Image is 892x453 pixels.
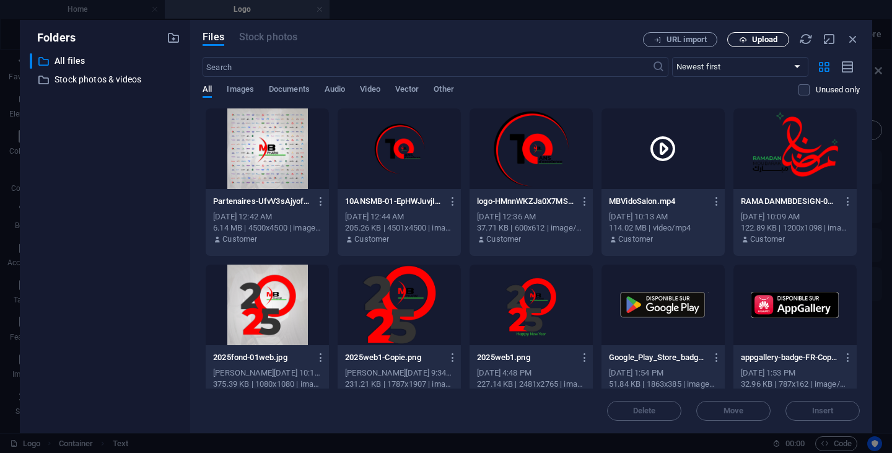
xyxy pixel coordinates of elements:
span: Audio [325,82,345,99]
div: 6.14 MB | 4500x4500 | image/jpeg [213,222,321,234]
i: Create new folder [167,31,180,45]
p: 2025fond-01web.jpg [213,352,310,363]
div: 231.21 KB | 1787x1907 | image/png [345,379,453,390]
span: All [203,82,212,99]
p: 10ANSMB-01-EpHWJuvjIAlvw6igTvN-5Q.png [345,196,442,207]
p: Customer [618,234,653,245]
p: All files [55,54,157,68]
button: URL import [643,32,717,47]
span: Files [203,30,224,45]
i: Minimize [823,32,836,46]
div: [DATE] 12:42 AM [213,211,321,222]
p: Customer [486,234,521,245]
span: Documents [269,82,310,99]
div: 227.14 KB | 2481x2765 | image/png [477,379,585,390]
p: Google_Play_Store_badge_FR.svg.png [609,352,706,363]
span: Images [227,82,254,99]
div: 32.96 KB | 787x162 | image/png [741,379,849,390]
div: [DATE] 12:36 AM [477,211,585,222]
div: ​ [30,53,32,69]
p: MBVidoSalon.mp4 [609,196,706,207]
div: [DATE] 12:44 AM [345,211,453,222]
div: [PERSON_NAME][DATE] 9:34 AM [345,367,453,379]
p: RAMADANMBDESIGN-021.png [741,196,837,207]
span: This file type is not supported by this element [239,30,297,45]
p: Customer [222,234,257,245]
span: Vector [395,82,419,99]
span: Other [434,82,453,99]
input: Search [203,57,652,77]
i: Reload [799,32,813,46]
p: 121025 [5,131,600,142]
i: Close [846,32,860,46]
p: Folders [30,30,76,46]
p: Customer [750,234,785,245]
div: 205.26 KB | 4501x4500 | image/png [345,222,453,234]
span: URL import [667,36,707,43]
div: 51.84 KB | 1863x385 | image/png [609,379,717,390]
p: Displays only files that are not in use on the website. Files added during this session can still... [816,84,860,95]
p: appgallery-badge-FR-Copie.png [741,352,837,363]
div: 37.71 KB | 600x612 | image/png [477,222,585,234]
div: 122.89 KB | 1200x1098 | image/png [741,222,849,234]
div: 375.39 KB | 1080x1080 | image/jpeg [213,379,321,390]
p: Stock photos & videos [55,73,157,87]
div: [DATE] 4:48 PM [477,367,585,379]
div: Stock photos & videos [30,72,180,87]
span: Video [360,82,380,99]
p: Partenaires-UfvV3sAjyofSpXbuUj4BsQ.jpg [213,196,310,207]
div: [DATE] 10:09 AM [741,211,849,222]
button: Upload [727,32,789,47]
p: 2025web1.png [477,352,574,363]
p: Customer [354,234,389,245]
span: Upload [752,36,777,43]
div: [PERSON_NAME][DATE] 10:11 AM [213,367,321,379]
p: logo-HMnnWKZJa0X7MSSIDT6pHw.png [477,196,574,207]
div: [DATE] 1:53 PM [741,367,849,379]
div: [DATE] 10:13 AM [609,211,717,222]
div: 114.02 MB | video/mp4 [609,222,717,234]
div: [DATE] 1:54 PM [609,367,717,379]
p: 2025web1-Copie.png [345,352,442,363]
